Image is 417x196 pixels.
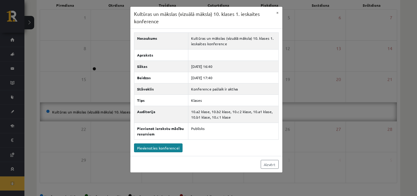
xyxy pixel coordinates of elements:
td: 10.a2 klase, 10.b2 klase, 10.c2 klase, 10.a1 klase, 10.b1 klase, 10.c1 klase [188,106,278,123]
td: [DATE] 16:40 [188,61,278,72]
td: [DATE] 17:40 [188,72,278,83]
td: Publisks [188,123,278,140]
td: Kultūras un mākslas (vizuālā māksla) 10. klases 1. ieskaites konference [188,33,278,50]
h3: Kultūras un mākslas (vizuālā māksla) 10. klases 1. ieskaites konference [134,10,273,25]
th: Apraksts [134,50,188,61]
th: Tips [134,95,188,106]
th: Beidzas [134,72,188,83]
a: Aizvērt [261,160,279,169]
a: Pievienoties konferencei [134,143,183,152]
th: Sākas [134,61,188,72]
td: Klases [188,95,278,106]
th: Auditorija [134,106,188,123]
th: Pievienot ierakstu mācību resursiem [134,123,188,140]
th: Nosaukums [134,33,188,50]
td: Konference pašlaik ir aktīva [188,83,278,95]
button: × [273,7,282,18]
th: Stāvoklis [134,83,188,95]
